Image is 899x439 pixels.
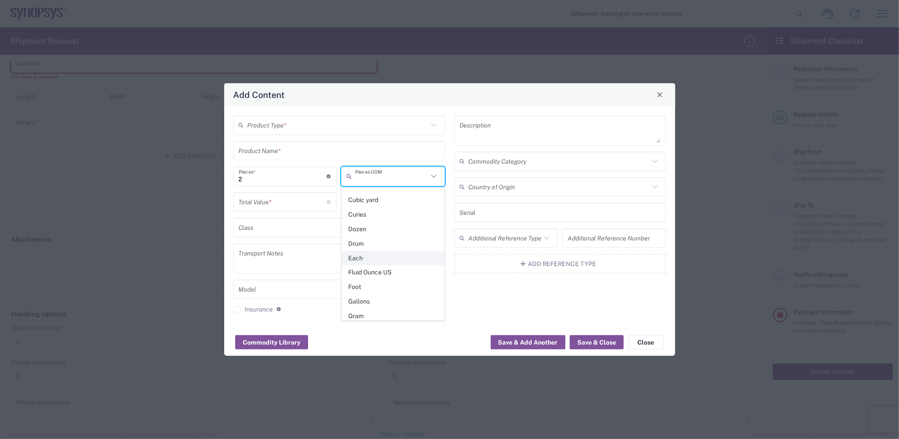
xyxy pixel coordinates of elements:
span: Gram [342,309,444,323]
button: Save & Close [570,335,624,349]
span: Fluid Ounce US [342,266,444,279]
h4: Add Content [233,88,285,101]
span: Dozen [342,222,444,236]
button: Commodity Library [235,335,308,349]
span: Each [342,251,444,265]
button: Save & Add Another [491,335,565,349]
button: Add Reference Type [454,254,666,273]
span: Drum [342,237,444,251]
span: Cubic yard [342,193,444,207]
span: Foot [342,280,444,294]
span: Gallons [342,295,444,308]
button: Close [628,335,664,349]
label: Insurance [233,305,273,312]
button: Close [654,88,666,101]
span: Curies [342,208,444,221]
